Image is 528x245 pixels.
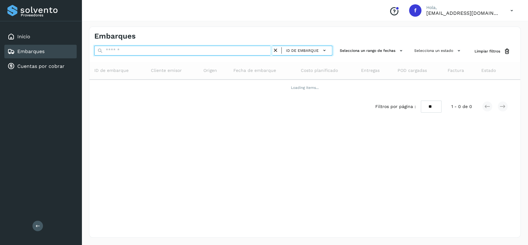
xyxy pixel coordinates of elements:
button: Selecciona un estado [412,46,465,56]
span: Costo planificado [301,67,338,74]
div: Cuentas por cobrar [4,60,77,73]
p: facturacion@expresssanjavier.com [426,10,500,16]
div: Embarques [4,45,77,58]
span: Estado [481,67,496,74]
span: Entregas [361,67,379,74]
button: Limpiar filtros [470,46,515,57]
span: ID de embarque [286,48,319,53]
h4: Embarques [94,32,136,41]
span: Cliente emisor [151,67,182,74]
button: Selecciona un rango de fechas [337,46,407,56]
p: Proveedores [21,13,74,17]
span: Fecha de embarque [233,67,276,74]
a: Cuentas por cobrar [17,63,65,69]
span: Limpiar filtros [475,48,500,54]
span: POD cargadas [397,67,427,74]
span: 1 - 0 de 0 [451,103,472,110]
a: Inicio [17,34,30,39]
a: Embarques [17,48,45,54]
span: ID de embarque [94,67,129,74]
span: Origen [203,67,217,74]
p: Hola, [426,5,500,10]
span: Filtros por página : [375,103,416,110]
span: Factura [448,67,464,74]
td: Loading items... [89,80,520,96]
div: Inicio [4,30,77,44]
button: ID de embarque [284,46,330,55]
